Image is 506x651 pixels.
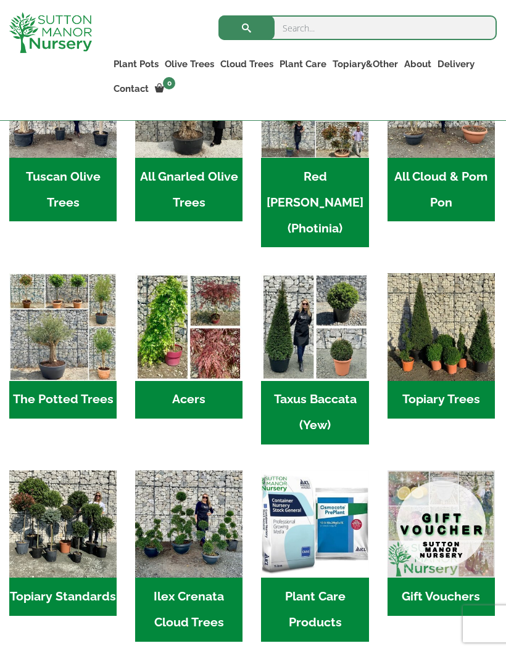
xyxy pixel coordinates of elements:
a: Contact [110,80,152,97]
a: Cloud Trees [217,55,276,73]
a: About [401,55,434,73]
h2: All Gnarled Olive Trees [135,158,243,222]
a: Visit product category Topiary Trees [388,273,495,419]
span: 0 [163,77,175,89]
a: Delivery [434,55,478,73]
img: Home - new coll [9,273,117,380]
h2: Ilex Crenata Cloud Trees [135,578,243,642]
img: Home - 9CE163CB 973F 4905 8AD5 A9A890F87D43 [135,470,243,578]
h2: Tuscan Olive Trees [9,158,117,222]
h2: Gift Vouchers [388,578,495,616]
h2: Plant Care Products [261,578,368,642]
input: Search... [218,15,497,40]
h2: Topiary Trees [388,381,495,419]
a: Olive Trees [162,55,217,73]
a: Visit product category Acers [135,273,243,419]
a: Visit product category Plant Care Products [261,470,368,642]
h2: The Potted Trees [9,381,117,419]
img: Home - food and soil [261,470,368,578]
h2: Taxus Baccata (Yew) [261,381,368,445]
a: Visit product category All Cloud & Pom Pon [388,51,495,222]
img: Home - Untitled Project [261,273,368,380]
img: Home - IMG 5223 [9,470,117,578]
a: Visit product category Topiary Standards [9,470,117,616]
h2: Red [PERSON_NAME] (Photinia) [261,158,368,248]
a: Plant Care [276,55,330,73]
img: Home - C8EC7518 C483 4BAA AA61 3CAAB1A4C7C4 1 201 a [388,273,495,380]
img: Home - Untitled Project 4 [135,273,243,380]
a: Visit product category All Gnarled Olive Trees [135,51,243,222]
h2: Acers [135,381,243,419]
img: logo [9,12,92,53]
a: Visit product category Ilex Crenata Cloud Trees [135,470,243,642]
a: Visit product category The Potted Trees [9,273,117,419]
h2: All Cloud & Pom Pon [388,158,495,222]
a: Visit product category Tuscan Olive Trees [9,51,117,222]
a: Visit product category Taxus Baccata (Yew) [261,273,368,444]
img: Home - MAIN [388,470,495,578]
a: Plant Pots [110,55,162,73]
a: Visit product category Red Robin (Photinia) [261,51,368,248]
a: 0 [152,80,179,97]
a: Visit product category Gift Vouchers [388,470,495,616]
h2: Topiary Standards [9,578,117,616]
a: Topiary&Other [330,55,401,73]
